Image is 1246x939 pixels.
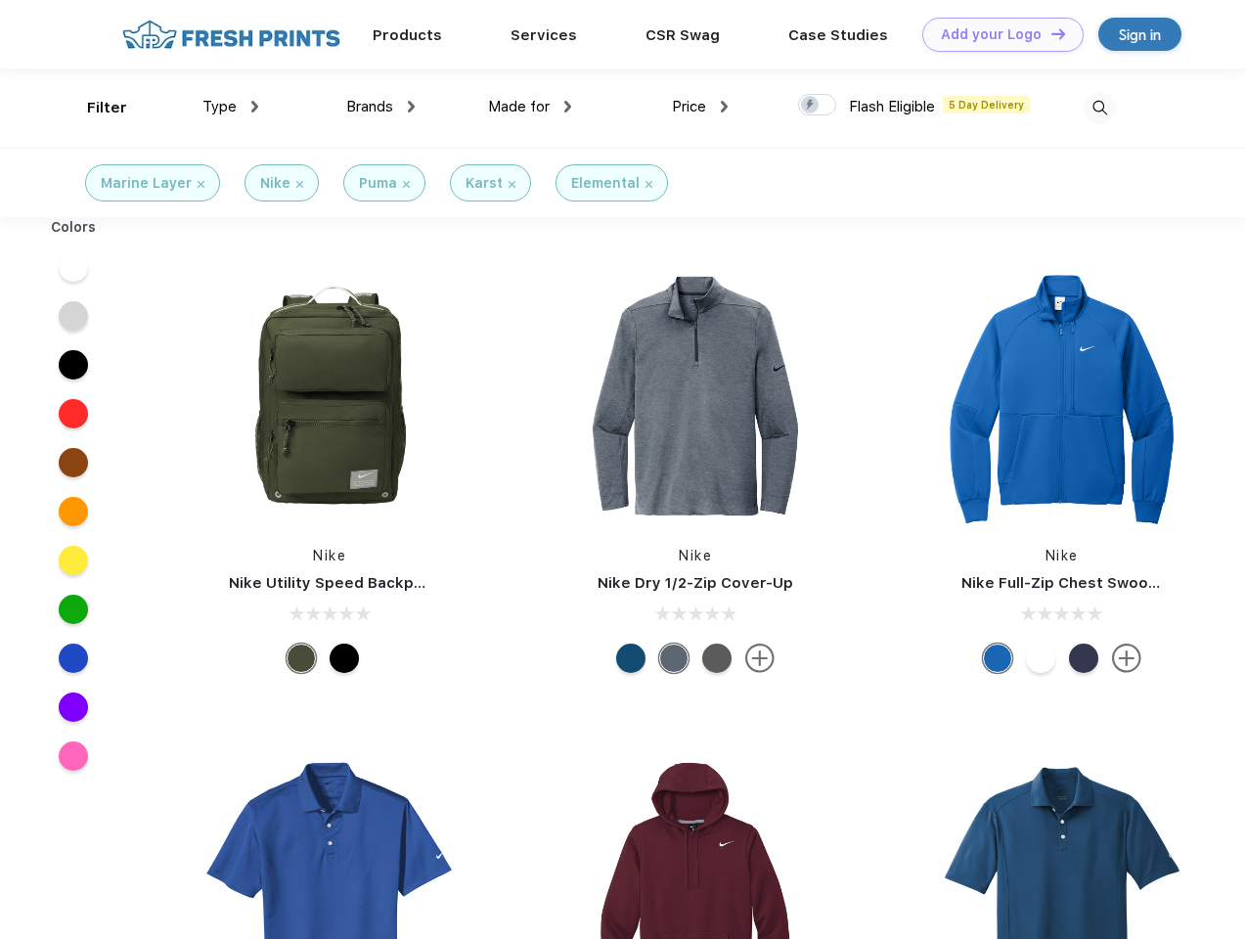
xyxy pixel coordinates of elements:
[616,644,645,673] div: Gym Blue
[87,97,127,119] div: Filter
[346,98,393,115] span: Brands
[672,98,706,115] span: Price
[287,644,316,673] div: Cargo Khaki
[1098,18,1181,51] a: Sign in
[116,18,346,52] img: fo%20logo%202.webp
[260,173,290,194] div: Nike
[564,101,571,112] img: dropdown.png
[403,181,410,188] img: filter_cancel.svg
[932,266,1192,526] img: func=resize&h=266
[1051,28,1065,39] img: DT
[1069,644,1098,673] div: Midnight Navy
[251,101,258,112] img: dropdown.png
[466,173,503,194] div: Karst
[296,181,303,188] img: filter_cancel.svg
[961,574,1222,592] a: Nike Full-Zip Chest Swoosh Jacket
[702,644,732,673] div: Black Heather
[330,644,359,673] div: Black
[36,217,111,238] div: Colors
[1046,548,1079,563] a: Nike
[598,574,793,592] a: Nike Dry 1/2-Zip Cover-Up
[745,644,775,673] img: more.svg
[679,548,712,563] a: Nike
[1112,644,1141,673] img: more.svg
[198,181,204,188] img: filter_cancel.svg
[202,98,237,115] span: Type
[408,101,415,112] img: dropdown.png
[849,98,935,115] span: Flash Eligible
[565,266,825,526] img: func=resize&h=266
[313,548,346,563] a: Nike
[659,644,689,673] div: Navy Heather
[943,96,1030,113] span: 5 Day Delivery
[488,98,550,115] span: Made for
[229,574,440,592] a: Nike Utility Speed Backpack
[571,173,640,194] div: Elemental
[511,26,577,44] a: Services
[1119,23,1161,46] div: Sign in
[645,26,720,44] a: CSR Swag
[509,181,515,188] img: filter_cancel.svg
[941,26,1042,43] div: Add your Logo
[721,101,728,112] img: dropdown.png
[200,266,460,526] img: func=resize&h=266
[983,644,1012,673] div: Royal
[1026,644,1055,673] div: White
[373,26,442,44] a: Products
[101,173,192,194] div: Marine Layer
[645,181,652,188] img: filter_cancel.svg
[359,173,397,194] div: Puma
[1084,92,1116,124] img: desktop_search.svg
